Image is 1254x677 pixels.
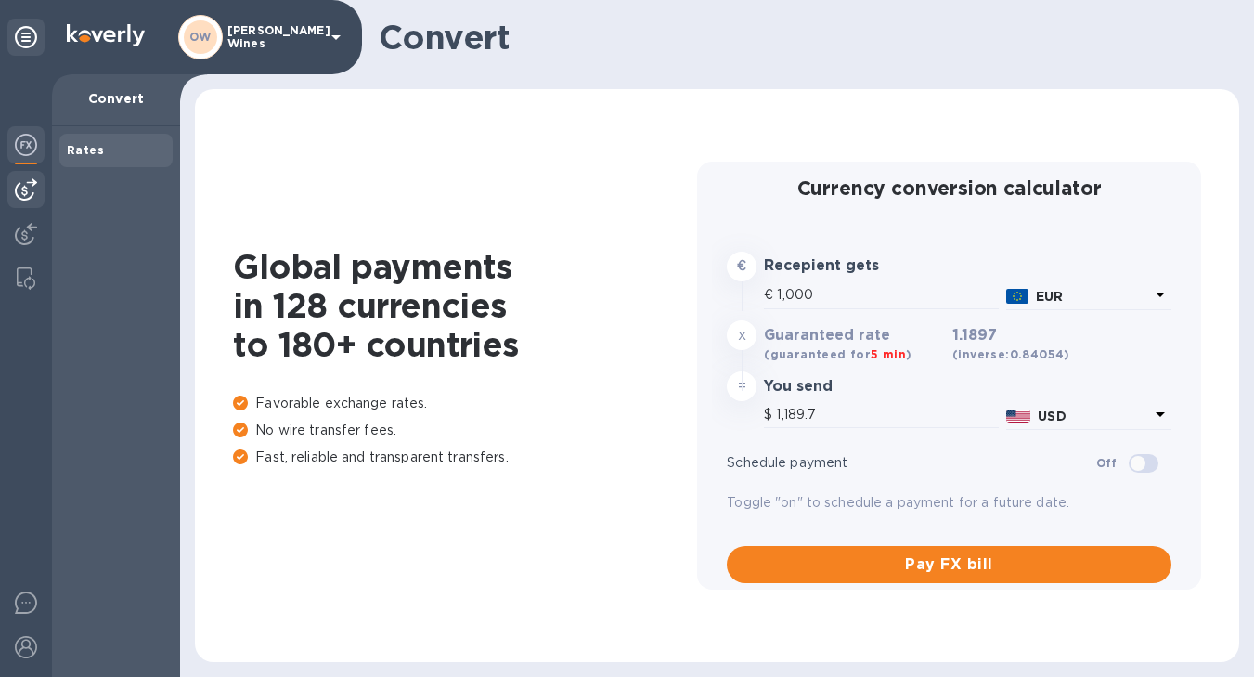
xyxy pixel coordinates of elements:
p: Toggle "on" to schedule a payment for a future date. [727,493,1171,513]
h3: You send [764,378,945,396]
button: Pay FX bill [727,546,1171,583]
h3: 1.1897 [952,327,1070,364]
iframe: Chat Widget [1161,588,1254,677]
b: OW [189,30,212,44]
b: USD [1038,409,1066,423]
p: [PERSON_NAME] Wines [227,24,320,50]
span: 5 min [871,347,906,361]
h1: Convert [379,18,1224,57]
b: EUR [1036,289,1063,304]
input: Amount [777,281,998,309]
input: Amount [776,401,998,429]
b: (inverse: 0.84054 ) [952,347,1070,361]
div: Unpin categories [7,19,45,56]
img: USD [1006,410,1031,423]
h3: Guaranteed rate [764,327,945,345]
h1: Global payments in 128 currencies to 180+ countries [233,247,697,364]
p: Convert [67,89,165,108]
b: (guaranteed for ) [764,347,911,361]
div: € [764,281,777,309]
b: Off [1096,456,1118,470]
span: Pay FX bill [742,553,1157,576]
h2: Currency conversion calculator [727,176,1171,200]
h3: Recepient gets [764,257,945,275]
b: Rates [67,143,104,157]
p: Fast, reliable and transparent transfers. [233,448,697,467]
strong: € [737,258,746,273]
div: = [727,371,756,401]
img: Foreign exchange [15,134,37,156]
p: No wire transfer fees. [233,421,697,440]
img: Logo [67,24,145,46]
p: Schedule payment [727,453,1095,473]
div: $ [764,401,776,429]
div: x [727,320,756,350]
p: Favorable exchange rates. [233,394,697,413]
